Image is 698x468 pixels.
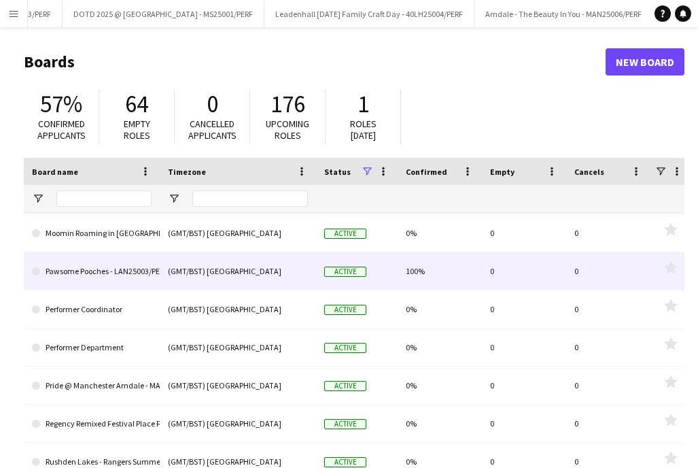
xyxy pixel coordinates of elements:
[32,405,152,443] a: Regency Remixed Festival Place FP25002/PERF
[566,214,650,252] div: 0
[482,329,566,366] div: 0
[40,89,82,119] span: 57%
[350,118,377,141] span: Roles [DATE]
[32,167,78,177] span: Board name
[271,89,305,119] span: 176
[324,167,351,177] span: Status
[324,381,366,391] span: Active
[160,367,316,404] div: (GMT/BST) [GEOGRAPHIC_DATA]
[398,329,482,366] div: 0%
[398,290,482,328] div: 0%
[37,118,86,141] span: Confirmed applicants
[125,89,148,119] span: 64
[160,214,316,252] div: (GMT/BST) [GEOGRAPHIC_DATA]
[324,305,366,315] span: Active
[32,329,152,367] a: Performer Department
[398,252,482,290] div: 100%
[192,190,308,207] input: Timezone Filter Input
[168,167,206,177] span: Timezone
[32,290,152,329] a: Performer Coordinator
[566,329,650,366] div: 0
[406,167,447,177] span: Confirmed
[324,229,366,239] span: Active
[398,367,482,404] div: 0%
[168,193,180,205] button: Open Filter Menu
[124,118,150,141] span: Empty roles
[474,1,653,27] button: Arndale - The Beauty In You - MAN25006/PERF
[566,290,650,328] div: 0
[398,214,482,252] div: 0%
[160,329,316,366] div: (GMT/BST) [GEOGRAPHIC_DATA]
[566,367,650,404] div: 0
[566,252,650,290] div: 0
[266,118,309,141] span: Upcoming roles
[482,405,566,442] div: 0
[207,89,218,119] span: 0
[324,419,366,429] span: Active
[32,252,152,290] a: Pawsome Pooches - LAN25003/PERF
[606,48,684,76] a: New Board
[63,1,264,27] button: DOTD 2025 @ [GEOGRAPHIC_DATA] - MS25001/PERF
[324,267,366,277] span: Active
[32,367,152,405] a: Pride @ Manchester Arndale - MAN25004/PERF
[32,214,152,252] a: Moomin Roaming in [GEOGRAPHIC_DATA] - GCC25001/PERF
[490,167,514,177] span: Empty
[574,167,604,177] span: Cancels
[188,118,237,141] span: Cancelled applicants
[264,1,474,27] button: Leadenhall [DATE] Family Craft Day - 40LH25004/PERF
[160,252,316,290] div: (GMT/BST) [GEOGRAPHIC_DATA]
[482,252,566,290] div: 0
[398,405,482,442] div: 0%
[482,290,566,328] div: 0
[482,367,566,404] div: 0
[32,193,44,205] button: Open Filter Menu
[482,214,566,252] div: 0
[24,52,606,72] h1: Boards
[324,343,366,353] span: Active
[160,290,316,328] div: (GMT/BST) [GEOGRAPHIC_DATA]
[160,405,316,442] div: (GMT/BST) [GEOGRAPHIC_DATA]
[357,89,369,119] span: 1
[56,190,152,207] input: Board name Filter Input
[566,405,650,442] div: 0
[324,457,366,467] span: Active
